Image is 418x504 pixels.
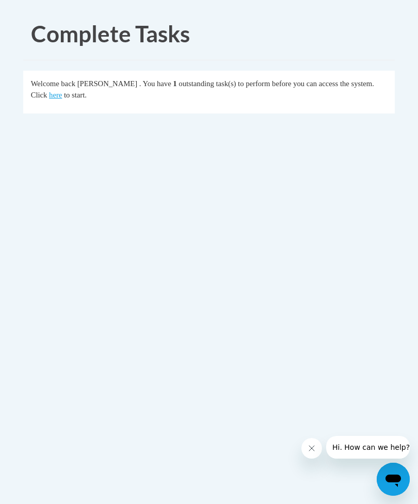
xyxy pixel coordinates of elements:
[49,91,62,99] a: here
[326,436,410,459] iframe: Message from company
[31,79,75,88] span: Welcome back
[31,79,374,99] span: outstanding task(s) to perform before you can access the system. Click
[377,463,410,496] iframe: Button to launch messaging window
[64,91,87,99] span: to start.
[173,79,176,88] span: 1
[139,79,171,88] span: . You have
[31,20,190,47] span: Complete Tasks
[301,438,322,459] iframe: Close message
[77,79,137,88] span: [PERSON_NAME]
